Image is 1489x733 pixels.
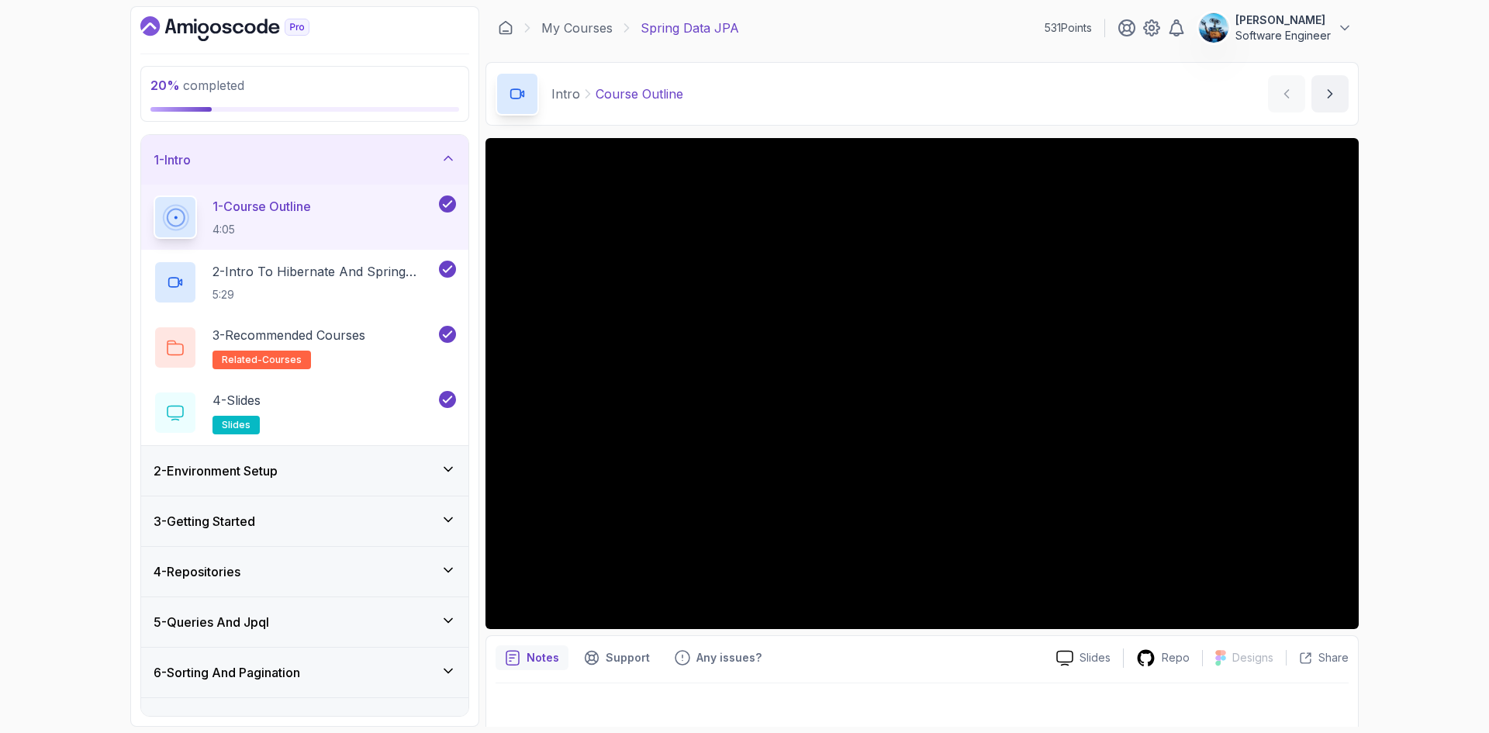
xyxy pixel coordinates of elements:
[1080,650,1111,666] p: Slides
[212,287,436,303] p: 5:29
[154,391,456,434] button: 4-Slidesslides
[141,547,468,596] button: 4-Repositories
[141,648,468,697] button: 6-Sorting And Pagination
[1393,636,1489,710] iframe: chat widget
[1311,75,1349,112] button: next content
[551,85,580,103] p: Intro
[541,19,613,37] a: My Courses
[154,195,456,239] button: 1-Course Outline4:05
[154,663,300,682] h3: 6 - Sorting And Pagination
[496,645,568,670] button: notes button
[150,78,244,93] span: completed
[140,16,345,41] a: Dashboard
[665,645,771,670] button: Feedback button
[222,354,302,366] span: related-courses
[141,135,468,185] button: 1-Intro
[1286,650,1349,666] button: Share
[1235,28,1331,43] p: Software Engineer
[154,150,191,169] h3: 1 - Intro
[154,562,240,581] h3: 4 - Repositories
[154,462,278,480] h3: 2 - Environment Setup
[606,650,650,666] p: Support
[154,714,280,732] h3: 7 - 1 To 1 Relationships
[212,326,365,344] p: 3 - Recommended Courses
[1044,650,1123,666] a: Slides
[141,446,468,496] button: 2-Environment Setup
[212,262,436,281] p: 2 - Intro To Hibernate And Spring Data Jpa
[1045,20,1092,36] p: 531 Points
[1162,650,1190,666] p: Repo
[141,597,468,647] button: 5-Queries And Jpql
[1318,650,1349,666] p: Share
[154,326,456,369] button: 3-Recommended Coursesrelated-courses
[222,419,250,431] span: slides
[212,197,311,216] p: 1 - Course Outline
[212,222,311,237] p: 4:05
[1199,13,1228,43] img: user profile image
[154,261,456,304] button: 2-Intro To Hibernate And Spring Data Jpa5:29
[498,20,513,36] a: Dashboard
[527,650,559,666] p: Notes
[154,512,255,531] h3: 3 - Getting Started
[1235,12,1331,28] p: [PERSON_NAME]
[154,613,269,631] h3: 5 - Queries And Jpql
[485,138,1359,629] iframe: 1 - Course Outline
[641,19,739,37] p: Spring Data JPA
[696,650,762,666] p: Any issues?
[575,645,659,670] button: Support button
[1198,12,1353,43] button: user profile image[PERSON_NAME]Software Engineer
[596,85,683,103] p: Course Outline
[141,496,468,546] button: 3-Getting Started
[1232,650,1273,666] p: Designs
[1124,648,1202,668] a: Repo
[212,391,261,410] p: 4 - Slides
[1268,75,1305,112] button: previous content
[150,78,180,93] span: 20 %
